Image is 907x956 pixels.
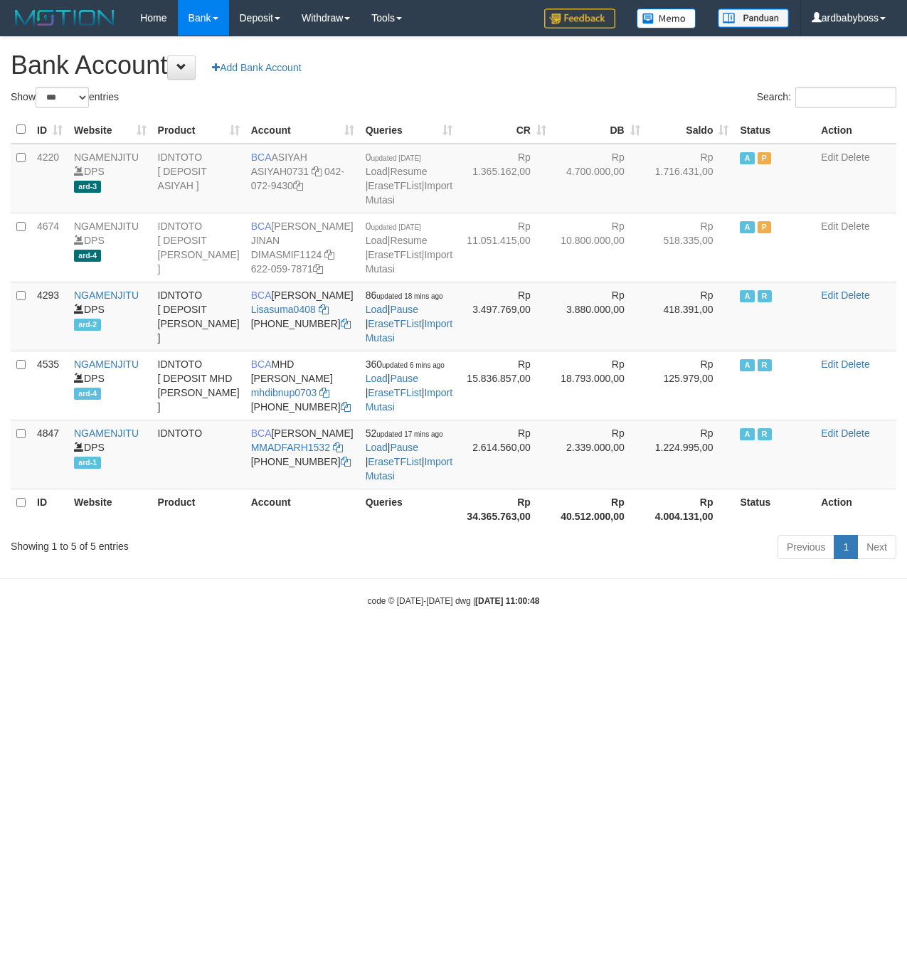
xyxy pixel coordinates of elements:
a: EraseTFList [368,180,421,191]
a: Import Mutasi [366,456,452,482]
a: 1 [834,535,858,559]
span: Running [758,290,772,302]
span: | | | [366,358,452,413]
span: Active [740,359,754,371]
a: Copy 6220597871 to clipboard [313,263,323,275]
td: Rp 15.836.857,00 [458,351,552,420]
span: 52 [366,427,443,439]
span: Paused [758,221,772,233]
a: Load [366,235,388,246]
th: Queries: activate to sort column ascending [360,116,458,144]
span: | | | [366,290,452,344]
td: IDNTOTO [ DEPOSIT [PERSON_NAME] ] [152,213,245,282]
a: Lisasuma0408 [251,304,316,315]
a: EraseTFList [368,387,421,398]
th: Product [152,489,245,529]
a: NGAMENJITU [74,152,139,163]
th: Action [815,489,896,529]
td: 4220 [31,144,68,213]
span: Active [740,428,754,440]
label: Show entries [11,87,119,108]
td: DPS [68,420,152,489]
a: MMADFARH1532 [251,442,330,453]
a: Import Mutasi [366,249,452,275]
span: Paused [758,152,772,164]
th: ID [31,489,68,529]
a: Copy Lisasuma0408 to clipboard [319,304,329,315]
a: Copy DIMASMIF1124 to clipboard [324,249,334,260]
td: Rp 125.979,00 [646,351,735,420]
a: Delete [841,152,869,163]
th: Rp 4.004.131,00 [646,489,735,529]
td: DPS [68,144,152,213]
td: DPS [68,213,152,282]
th: Website: activate to sort column ascending [68,116,152,144]
a: EraseTFList [368,318,421,329]
a: Import Mutasi [366,180,452,206]
td: Rp 2.614.560,00 [458,420,552,489]
th: Queries [360,489,458,529]
td: IDNTOTO [ DEPOSIT [PERSON_NAME] ] [152,282,245,351]
label: Search: [757,87,896,108]
td: Rp 11.051.415,00 [458,213,552,282]
span: | | | [366,221,452,275]
th: Rp 40.512.000,00 [552,489,646,529]
a: DIMASMIF1124 [251,249,322,260]
a: Edit [821,290,838,301]
div: Showing 1 to 5 of 5 entries [11,533,367,553]
span: 0 [366,221,421,232]
a: Load [366,166,388,177]
td: Rp 3.497.769,00 [458,282,552,351]
a: Load [366,304,388,315]
td: 4674 [31,213,68,282]
span: updated 6 mins ago [382,361,445,369]
th: Action [815,116,896,144]
a: Edit [821,358,838,370]
th: Saldo: activate to sort column ascending [646,116,735,144]
a: Load [366,442,388,453]
span: BCA [251,427,272,439]
a: EraseTFList [368,249,421,260]
span: updated [DATE] [371,223,420,231]
input: Search: [795,87,896,108]
td: 4847 [31,420,68,489]
td: IDNTOTO [ DEPOSIT MHD [PERSON_NAME] ] [152,351,245,420]
a: Resume [390,166,427,177]
span: Running [758,359,772,371]
span: ard-2 [74,319,101,331]
span: ard-4 [74,250,101,262]
a: Load [366,373,388,384]
a: Delete [841,290,869,301]
img: MOTION_logo.png [11,7,119,28]
a: NGAMENJITU [74,290,139,301]
a: Edit [821,427,838,439]
a: Delete [841,427,869,439]
strong: [DATE] 11:00:48 [475,596,539,606]
a: Copy MMADFARH1532 to clipboard [333,442,343,453]
a: Copy 8692565770 to clipboard [341,456,351,467]
a: Pause [390,373,418,384]
a: Import Mutasi [366,318,452,344]
span: ard-1 [74,457,101,469]
span: updated [DATE] [371,154,420,162]
a: Previous [778,535,834,559]
a: Delete [841,221,869,232]
span: updated 17 mins ago [376,430,442,438]
td: Rp 2.339.000,00 [552,420,646,489]
th: Status [734,116,815,144]
a: Add Bank Account [203,55,310,80]
th: Rp 34.365.763,00 [458,489,552,529]
th: Account: activate to sort column ascending [245,116,360,144]
td: [PERSON_NAME] [PHONE_NUMBER] [245,420,360,489]
a: Edit [821,152,838,163]
a: ASIYAH0731 [251,166,309,177]
small: code © [DATE]-[DATE] dwg | [368,596,540,606]
th: DB: activate to sort column ascending [552,116,646,144]
td: 4535 [31,351,68,420]
a: Copy 6127014479 to clipboard [341,318,351,329]
td: DPS [68,351,152,420]
th: Product: activate to sort column ascending [152,116,245,144]
span: BCA [251,152,272,163]
td: IDNTOTO [152,420,245,489]
td: ASIYAH 042-072-9430 [245,144,360,213]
